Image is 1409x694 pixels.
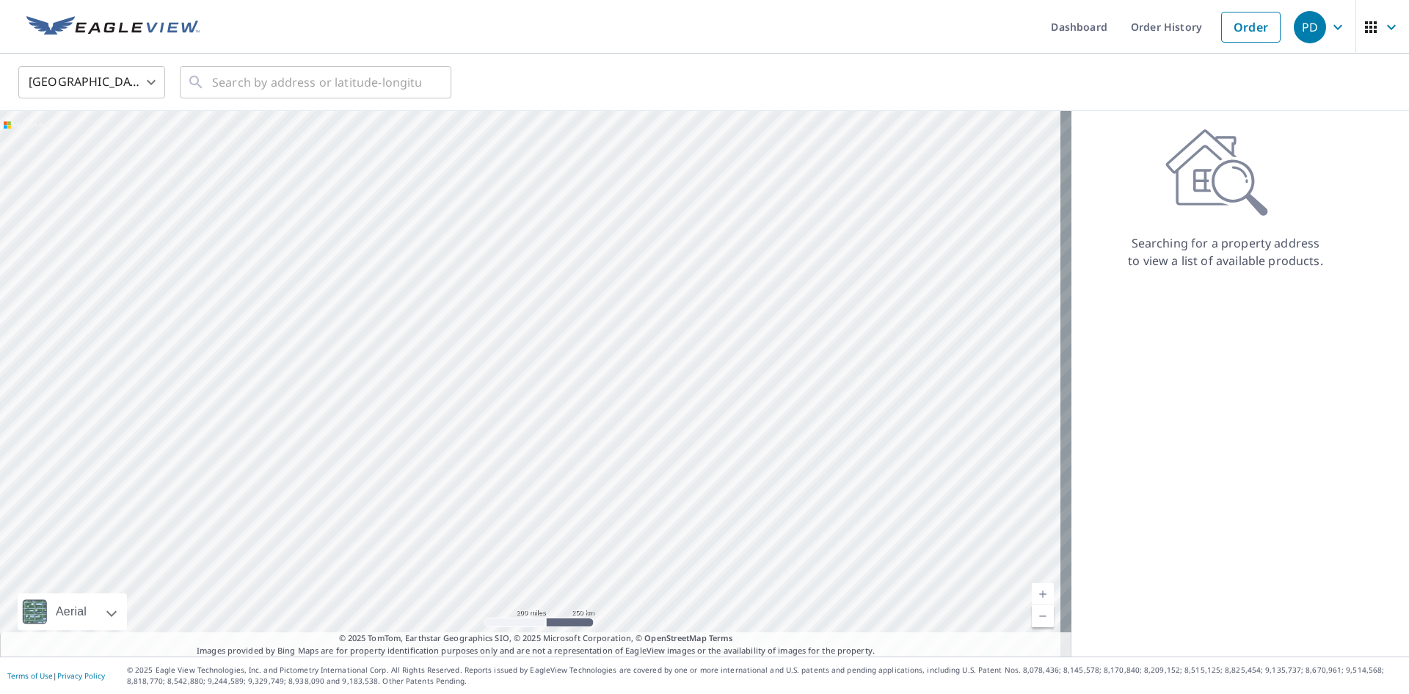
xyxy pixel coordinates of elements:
p: Searching for a property address to view a list of available products. [1127,234,1324,270]
a: Terms [709,632,733,643]
a: Terms of Use [7,670,53,681]
div: Aerial [18,593,127,630]
div: [GEOGRAPHIC_DATA] [18,62,165,103]
p: © 2025 Eagle View Technologies, Inc. and Pictometry International Corp. All Rights Reserved. Repo... [127,665,1402,687]
a: Privacy Policy [57,670,105,681]
a: OpenStreetMap [644,632,706,643]
span: © 2025 TomTom, Earthstar Geographics SIO, © 2025 Microsoft Corporation, © [339,632,733,645]
a: Current Level 5, Zoom In [1032,583,1054,605]
p: | [7,671,105,680]
div: PD [1294,11,1326,43]
input: Search by address or latitude-longitude [212,62,421,103]
a: Order [1221,12,1281,43]
a: Current Level 5, Zoom Out [1032,605,1054,627]
img: EV Logo [26,16,200,38]
div: Aerial [51,593,91,630]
